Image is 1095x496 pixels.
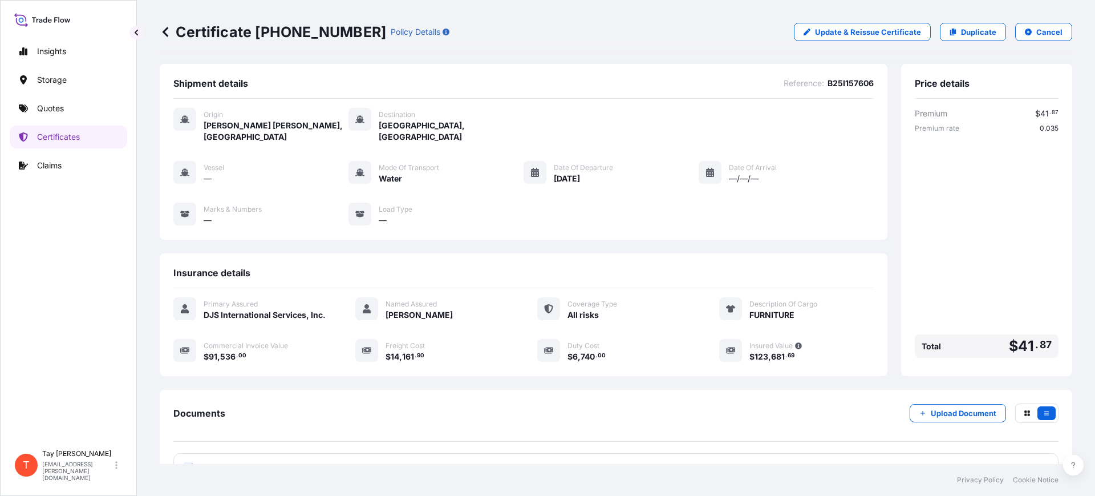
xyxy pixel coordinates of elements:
span: 6 [573,353,578,361]
a: Update & Reissue Certificate [794,23,931,41]
span: Freight Cost [386,341,425,350]
span: $ [386,353,391,361]
a: Certificates [10,126,127,148]
span: DJS International Services, Inc. [204,309,326,321]
span: 00 [598,354,606,358]
p: Policy Details [391,26,440,38]
span: . [785,354,787,358]
p: Claims [37,160,62,171]
p: Storage [37,74,67,86]
a: Duplicate [940,23,1006,41]
p: Certificates [37,131,80,143]
a: Claims [10,154,127,177]
span: Total [922,341,941,352]
span: Primary Assured [204,300,258,309]
span: 681 [771,353,785,361]
span: Description Of Cargo [749,300,817,309]
span: [DATE] [554,173,580,184]
span: , [768,353,771,361]
div: [DATE] [1023,462,1049,474]
span: $ [204,353,209,361]
span: . [595,354,597,358]
span: [GEOGRAPHIC_DATA], [GEOGRAPHIC_DATA] [379,120,524,143]
p: Certificate [PHONE_NUMBER] [160,23,386,41]
span: $ [749,353,755,361]
span: Vessel [204,163,224,172]
span: 90 [417,354,424,358]
span: [PERSON_NAME] [PERSON_NAME], [GEOGRAPHIC_DATA] [204,120,348,143]
span: , [217,353,220,361]
span: $ [1009,339,1018,353]
span: —/—/— [729,173,759,184]
span: Commercial Invoice Value [204,341,288,350]
span: 87 [1040,341,1052,348]
span: 87 [1052,111,1058,115]
span: , [578,353,581,361]
a: Privacy Policy [957,475,1004,485]
span: All risks [567,309,599,321]
a: Insights [10,40,127,63]
p: Upload Document [931,408,996,419]
span: Premium [915,108,947,119]
a: PDFCertificate[DATE] [173,453,1058,483]
span: , [399,353,402,361]
a: Cookie Notice [1013,475,1058,485]
span: 41 [1018,339,1033,353]
span: 69 [788,354,794,358]
span: 740 [581,353,595,361]
span: — [379,215,387,226]
span: Duty Cost [567,341,599,350]
span: $ [1035,110,1040,118]
span: Origin [204,110,223,119]
span: Shipment details [173,78,248,89]
span: 91 [209,353,217,361]
span: Date of Departure [554,163,613,172]
span: Premium rate [915,124,959,133]
span: 161 [402,353,414,361]
p: Duplicate [961,26,996,38]
span: B25I157606 [828,78,874,89]
span: Insured Value [749,341,793,350]
span: Water [379,173,402,184]
span: . [415,354,416,358]
span: [PERSON_NAME] [386,309,453,321]
span: 41 [1040,110,1049,118]
a: Storage [10,68,127,91]
span: 123 [755,353,768,361]
button: Upload Document [910,404,1006,422]
p: Update & Reissue Certificate [815,26,921,38]
span: Certificate [204,462,245,474]
button: Cancel [1015,23,1072,41]
span: 00 [238,354,246,358]
span: T [23,459,30,471]
p: Insights [37,46,66,57]
span: Named Assured [386,300,437,309]
span: 0.035 [1040,124,1058,133]
span: Documents [173,408,225,419]
span: Insurance details [173,267,250,279]
span: Price details [915,78,970,89]
span: . [1035,341,1039,348]
p: Cancel [1036,26,1062,38]
span: — [204,173,212,184]
span: FURNITURE [749,309,794,321]
a: Quotes [10,97,127,120]
span: . [236,354,238,358]
p: Quotes [37,103,64,114]
span: Marks & Numbers [204,205,262,214]
span: Reference : [784,78,824,89]
span: $ [567,353,573,361]
span: Destination [379,110,415,119]
span: 14 [391,353,399,361]
p: Tay [PERSON_NAME] [42,449,113,458]
span: 536 [220,353,236,361]
span: — [204,215,212,226]
span: Date of Arrival [729,163,777,172]
p: [EMAIL_ADDRESS][PERSON_NAME][DOMAIN_NAME] [42,461,113,481]
span: Coverage Type [567,300,617,309]
span: . [1049,111,1051,115]
span: Mode of Transport [379,163,439,172]
span: Load Type [379,205,412,214]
